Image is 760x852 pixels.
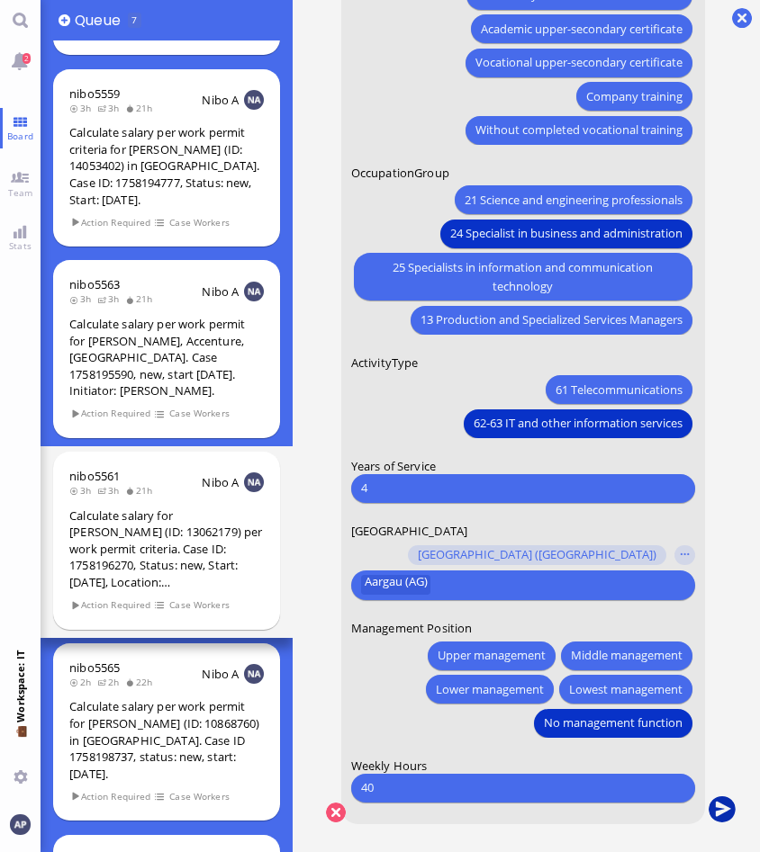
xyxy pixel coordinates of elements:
span: Management Position [351,620,472,636]
span: Case Workers [169,597,231,613]
span: Years of Service [351,458,436,474]
button: Lower management [426,675,554,704]
span: Upper management [438,646,546,665]
span: 22h [125,676,158,688]
span: Without completed vocational training [475,121,683,140]
span: 21h [125,102,158,114]
span: Team [4,186,38,199]
span: 3h [69,102,97,114]
button: Aargau (AG) [361,576,430,596]
button: Without completed vocational training [466,116,692,145]
span: 21h [125,292,158,305]
span: 2h [69,676,97,688]
div: Calculate salary per work permit criteria for [PERSON_NAME] (ID: 14053402) in [GEOGRAPHIC_DATA]. ... [69,124,264,208]
span: Weekly Hours [351,758,428,774]
button: Company training [576,83,692,112]
span: Action Required [71,597,152,613]
span: Action Required [71,406,152,421]
a: nibo5563 [69,276,120,292]
span: Nibo A [202,474,239,490]
span: 21h [125,484,158,497]
span: ActivityType [351,354,419,371]
span: Case Workers [169,215,231,230]
span: Action Required [71,215,152,230]
button: 13 Production and Specialized Services Managers [411,306,692,335]
div: Calculate salary per work permit for [PERSON_NAME] (ID: 10868760) in [GEOGRAPHIC_DATA]. Case ID 1... [69,698,264,782]
button: Academic upper-secondary certificate [471,15,692,44]
span: Queue [75,10,126,31]
span: Nibo A [202,92,239,108]
span: [GEOGRAPHIC_DATA] [351,523,467,539]
span: 21 Science and engineering professionals [465,191,683,210]
button: Vocational upper-secondary certificate [466,49,692,77]
span: OccupationGroup [351,165,449,181]
button: Cancel [326,803,346,822]
span: 24 Specialist in business and administration [450,225,683,244]
span: Aargau (AG) [365,576,428,596]
img: NA [244,472,264,492]
span: Case Workers [169,789,231,804]
span: 💼 Workspace: IT [14,722,27,763]
span: Nibo A [202,666,239,682]
div: Calculate salary for [PERSON_NAME] (ID: 13062179) per work permit criteria. Case ID: 1758196270, ... [69,507,264,591]
span: Vocational upper-secondary certificate [475,54,683,73]
span: [GEOGRAPHIC_DATA] ([GEOGRAPHIC_DATA]) [418,549,656,563]
img: NA [244,90,264,110]
span: No management function [544,713,683,732]
span: 2h [97,676,125,688]
button: 25 Specialists in information and communication technology [354,254,692,301]
button: No management function [534,709,692,738]
span: 3h [69,484,97,497]
button: [GEOGRAPHIC_DATA] ([GEOGRAPHIC_DATA]) [408,545,666,565]
span: 13 Production and Specialized Services Managers [421,310,683,329]
button: 21 Science and engineering professionals [455,186,692,215]
a: nibo5565 [69,659,120,676]
button: Lowest management [559,675,692,704]
button: 24 Specialist in business and administration [440,220,692,248]
button: 61 Telecommunications [546,375,692,404]
span: Company training [586,87,683,106]
span: Stats [5,239,36,252]
span: 2 [23,53,31,64]
button: Upper management [428,641,556,670]
button: 62-63 IT and other information services [464,409,692,438]
span: 3h [97,292,125,305]
span: 25 Specialists in information and communication technology [364,258,683,296]
span: Board [3,130,38,142]
span: Academic upper-secondary certificate [481,20,683,39]
span: 3h [69,292,97,305]
a: nibo5559 [69,85,120,102]
span: Nibo A [202,283,239,300]
span: 7 [131,13,137,26]
img: NA [244,664,264,684]
span: 3h [97,102,125,114]
span: 3h [97,484,125,497]
span: Lowest management [569,680,683,699]
span: Action Required [71,789,152,804]
div: Calculate salary per work permit for [PERSON_NAME], Accenture, [GEOGRAPHIC_DATA]. Case 1758195590... [69,316,264,399]
span: Lower management [436,680,544,699]
img: NA [244,282,264,301]
a: nibo5561 [69,468,120,484]
img: You [10,814,30,834]
button: Middle management [561,641,692,670]
span: Middle management [571,646,683,665]
span: 62-63 IT and other information services [474,415,683,434]
span: 61 Telecommunications [556,381,683,399]
span: Case Workers [169,406,231,421]
button: Add [59,14,70,26]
